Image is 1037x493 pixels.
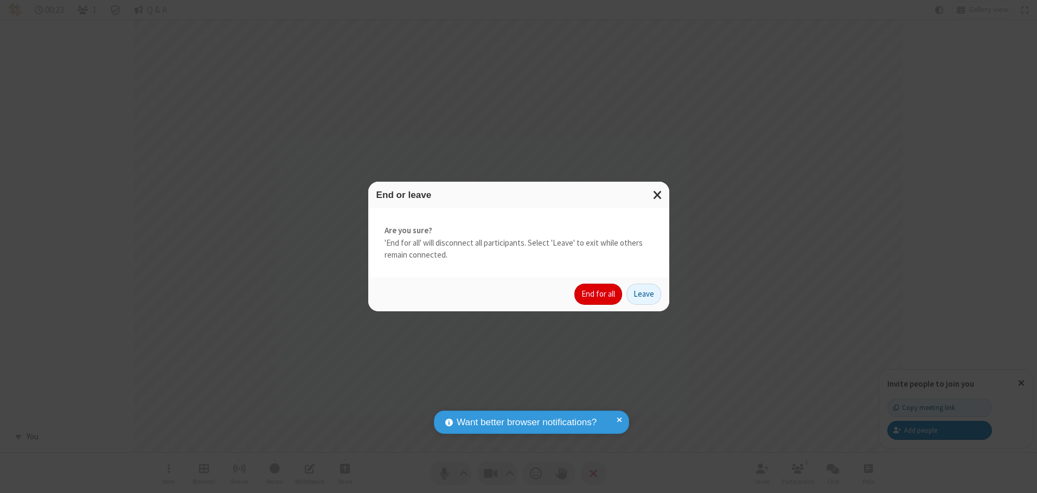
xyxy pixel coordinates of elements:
button: Leave [626,284,661,305]
h3: End or leave [376,190,661,200]
button: End for all [574,284,622,305]
strong: Are you sure? [385,225,653,237]
button: Close modal [646,182,669,208]
span: Want better browser notifications? [457,415,597,430]
div: 'End for all' will disconnect all participants. Select 'Leave' to exit while others remain connec... [368,208,669,278]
